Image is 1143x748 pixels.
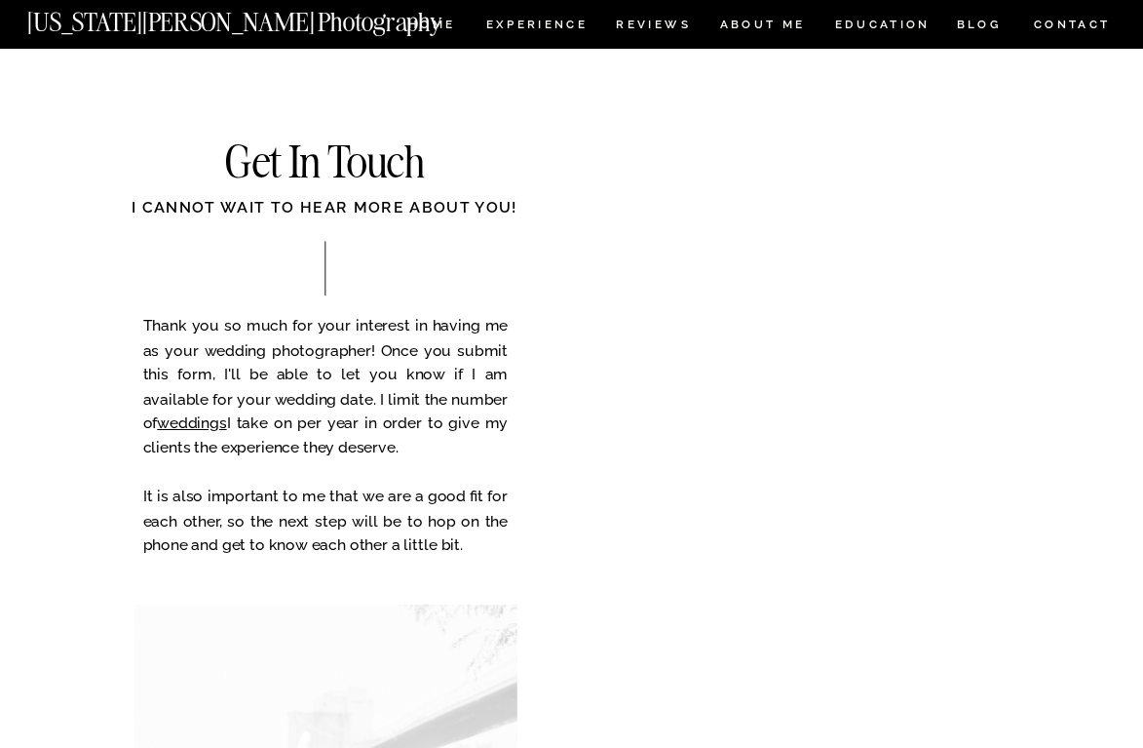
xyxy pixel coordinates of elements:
[719,20,806,36] a: ABOUT ME
[404,20,459,36] a: HOME
[832,20,933,36] a: EDUCATION
[143,314,508,585] p: Thank you so much for your interest in having me as your wedding photographer! Once you submit th...
[133,140,516,187] h2: Get In Touch
[956,20,1002,36] a: BLOG
[1033,15,1112,36] a: CONTACT
[157,414,226,433] a: weddings
[616,20,687,36] a: REVIEWS
[27,10,506,26] a: [US_STATE][PERSON_NAME] Photography
[57,197,592,241] div: I cannot wait to hear more about you!
[486,20,587,36] a: Experience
